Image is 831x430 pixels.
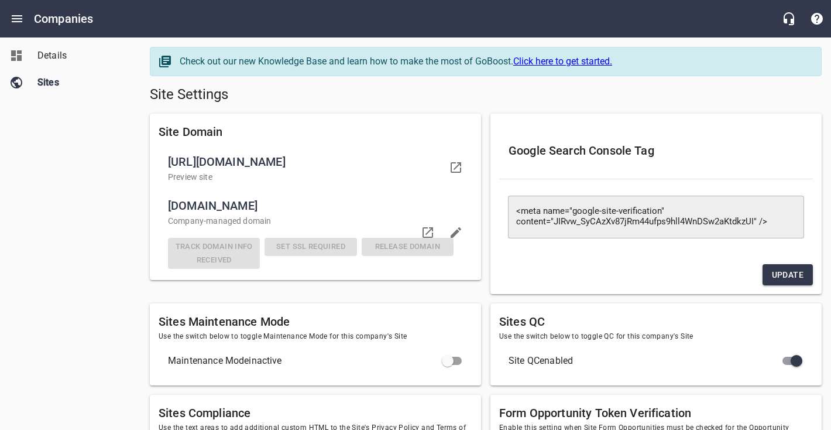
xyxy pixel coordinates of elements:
h6: Sites QC [499,312,813,331]
span: Update [772,268,803,282]
span: [URL][DOMAIN_NAME] [168,152,444,171]
div: Check out our new Knowledge Base and learn how to make the most of GoBoost. [180,54,809,69]
h6: Sites Compliance [159,404,472,422]
button: Support Portal [803,5,831,33]
button: Open drawer [3,5,31,33]
h6: Form Opportunity Token Verification [499,404,813,422]
span: Site QC enabled [509,354,785,368]
span: Use the switch below to toggle Maintenance Mode for this company's Site [159,331,472,343]
h6: Companies [34,9,93,28]
h5: Site Settings [150,86,822,104]
a: Click here to get started. [513,56,612,67]
span: Use the switch below to toggle QC for this company's Site [499,331,813,343]
span: Sites [37,76,126,90]
button: Live Chat [775,5,803,33]
span: Maintenance Mode inactive [168,354,444,368]
div: Company -managed domain [166,213,456,230]
h6: Sites Maintenance Mode [159,312,472,331]
a: Visit domain [414,219,442,247]
span: Details [37,49,126,63]
h6: Google Search Console Tag [509,141,803,160]
span: [DOMAIN_NAME] [168,196,454,215]
button: Edit domain [442,219,470,247]
h6: Site Domain [159,122,472,141]
textarea: <meta name="google-site-verification" content="JIRvw_SyCAzXv87jRm44ufps9hll4WnDSw2aKtdkzUI" /> [516,206,796,227]
button: Update [763,264,813,286]
p: Preview site [168,171,444,183]
a: Visit your domain [442,153,470,182]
